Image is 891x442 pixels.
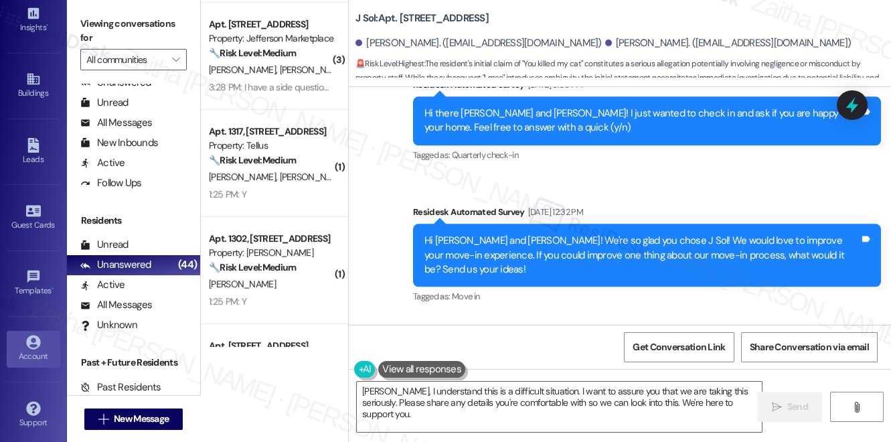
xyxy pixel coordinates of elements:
[7,68,60,104] a: Buildings
[209,295,246,307] div: 1:25 PM: Y
[357,382,762,432] textarea: [PERSON_NAME], I understand this is a difficult situation. I want to assure you that we are takin...
[355,11,489,25] b: J Sol: Apt. [STREET_ADDRESS]
[80,318,137,332] div: Unknown
[80,13,187,49] label: Viewing conversations for
[80,156,125,170] div: Active
[209,261,296,273] strong: 🔧 Risk Level: Medium
[633,340,725,354] span: Get Conversation Link
[280,171,347,183] span: [PERSON_NAME]
[80,96,129,110] div: Unread
[750,340,869,354] span: Share Conversation via email
[7,331,60,367] a: Account
[757,392,822,422] button: Send
[209,171,280,183] span: [PERSON_NAME]
[52,284,54,293] span: •
[80,116,152,130] div: All Messages
[355,58,424,69] strong: 🚨 Risk Level: Highest
[114,412,169,426] span: New Message
[280,64,351,76] span: [PERSON_NAME]
[7,265,60,301] a: Templates •
[209,17,333,31] div: Apt. [STREET_ADDRESS]
[80,298,152,312] div: All Messages
[741,332,878,362] button: Share Conversation via email
[424,234,860,277] div: Hi [PERSON_NAME] and [PERSON_NAME]! We're so glad you chose J Sol! We would love to improve your ...
[80,238,129,252] div: Unread
[209,139,333,153] div: Property: Tellus
[86,49,165,70] input: All communities
[80,380,161,394] div: Past Residents
[209,188,246,200] div: 1:25 PM: Y
[787,400,808,414] span: Send
[209,339,333,353] div: Apt. [STREET_ADDRESS]
[209,154,296,166] strong: 🔧 Risk Level: Medium
[605,36,852,50] div: [PERSON_NAME]. ([EMAIL_ADDRESS][DOMAIN_NAME])
[80,136,158,150] div: New Inbounds
[67,356,200,370] div: Past + Future Residents
[209,31,333,46] div: Property: Jefferson Marketplace
[525,205,583,219] div: [DATE] 12:32 PM
[67,214,200,228] div: Residents
[355,57,891,100] span: : The resident's initial claim of "You killed my cat" constitutes a serious allegation potentiall...
[209,64,280,76] span: [PERSON_NAME]
[7,134,60,170] a: Leads
[209,232,333,246] div: Apt. 1302, [STREET_ADDRESS]
[413,287,881,306] div: Tagged as:
[80,176,142,190] div: Follow Ups
[355,36,602,50] div: [PERSON_NAME]. ([EMAIL_ADDRESS][DOMAIN_NAME])
[413,78,881,96] div: Residesk Automated Survey
[98,414,108,425] i: 
[46,21,48,30] span: •
[209,47,296,59] strong: 🔧 Risk Level: Medium
[7,397,60,433] a: Support
[624,332,734,362] button: Get Conversation Link
[209,278,276,290] span: [PERSON_NAME]
[413,145,881,165] div: Tagged as:
[84,409,183,430] button: New Message
[80,258,151,272] div: Unanswered
[80,278,125,292] div: Active
[172,54,179,65] i: 
[452,291,479,302] span: Move in
[413,205,881,224] div: Residesk Automated Survey
[771,402,781,413] i: 
[175,254,200,275] div: (44)
[452,149,518,161] span: Quarterly check-in
[209,125,333,139] div: Apt. 1317, [STREET_ADDRESS]
[209,246,333,260] div: Property: [PERSON_NAME]
[7,2,60,38] a: Insights •
[852,402,862,413] i: 
[7,200,60,236] a: Guest Cards
[424,106,860,135] div: Hi there [PERSON_NAME] and [PERSON_NAME]! I just wanted to check in and ask if you are happy with...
